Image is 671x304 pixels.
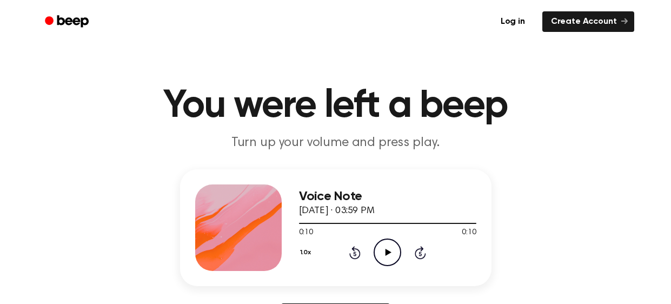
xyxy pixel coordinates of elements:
span: 0:10 [462,227,476,239]
span: 0:10 [299,227,313,239]
button: 1.0x [299,243,315,262]
a: Beep [37,11,98,32]
p: Turn up your volume and press play. [128,134,543,152]
span: [DATE] · 03:59 PM [299,206,375,216]
a: Log in [490,9,536,34]
a: Create Account [542,11,634,32]
h1: You were left a beep [59,87,613,125]
h3: Voice Note [299,189,476,204]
